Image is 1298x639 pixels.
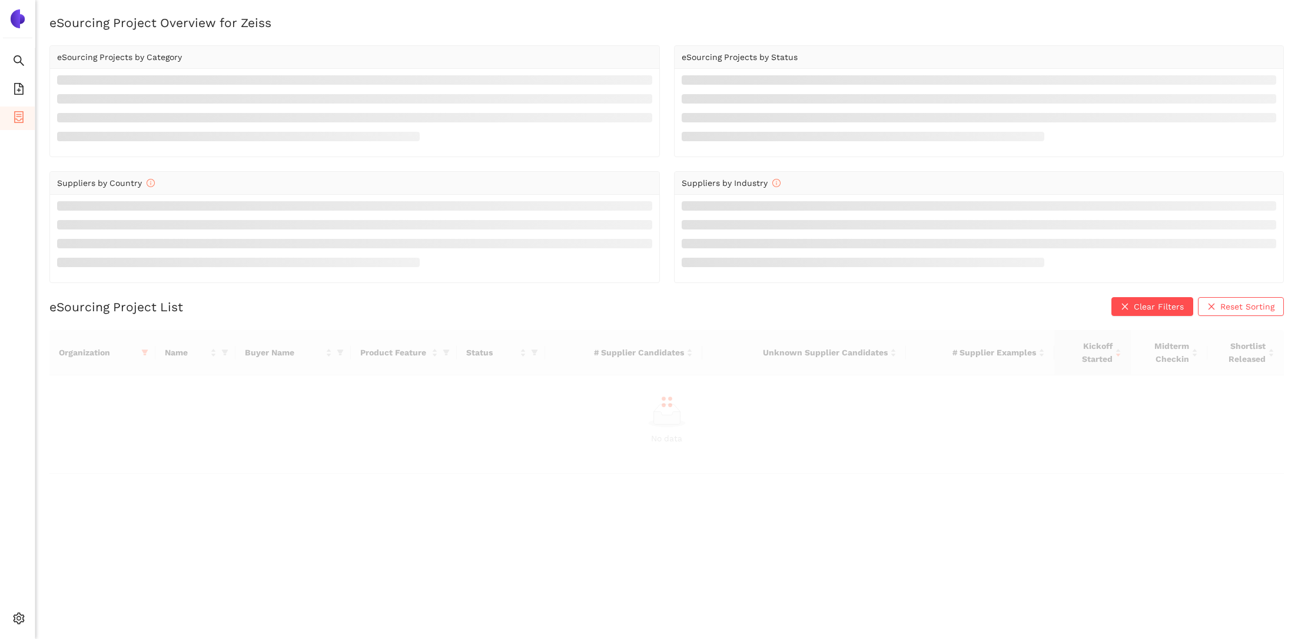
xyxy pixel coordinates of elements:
[682,52,798,62] span: eSourcing Projects by Status
[1121,302,1129,312] span: close
[1207,302,1216,312] span: close
[49,298,183,315] h2: eSourcing Project List
[13,608,25,632] span: setting
[13,79,25,102] span: file-add
[13,107,25,131] span: container
[57,178,155,188] span: Suppliers by Country
[1220,300,1274,313] span: Reset Sorting
[8,9,27,28] img: Logo
[13,51,25,74] span: search
[1198,297,1284,316] button: closeReset Sorting
[147,179,155,187] span: info-circle
[772,179,781,187] span: info-circle
[682,178,781,188] span: Suppliers by Industry
[1111,297,1193,316] button: closeClear Filters
[57,52,182,62] span: eSourcing Projects by Category
[49,14,1284,31] h2: eSourcing Project Overview for Zeiss
[1134,300,1184,313] span: Clear Filters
